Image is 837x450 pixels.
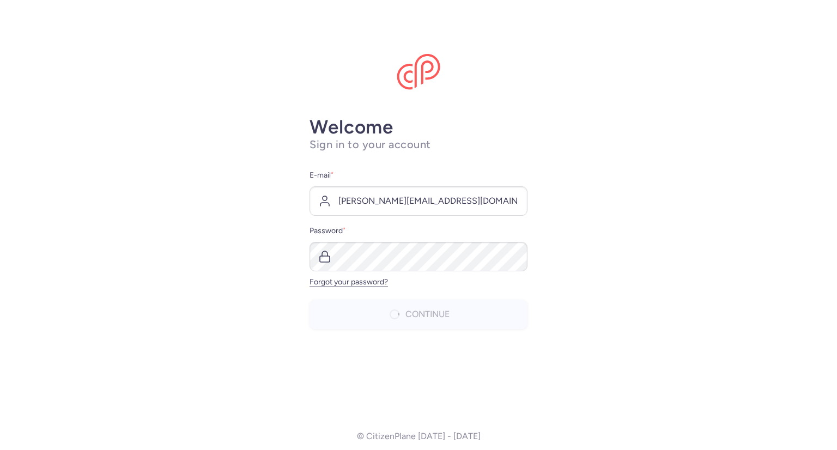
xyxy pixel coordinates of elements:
[310,115,393,138] strong: Welcome
[310,186,527,216] input: user@example.com
[310,300,527,329] button: Continue
[405,309,450,319] span: Continue
[310,169,527,182] label: E-mail
[310,138,527,151] h1: Sign in to your account
[397,54,440,90] img: CitizenPlane logo
[310,224,527,238] label: Password
[357,431,481,441] p: © CitizenPlane [DATE] - [DATE]
[310,277,388,287] a: Forgot your password?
